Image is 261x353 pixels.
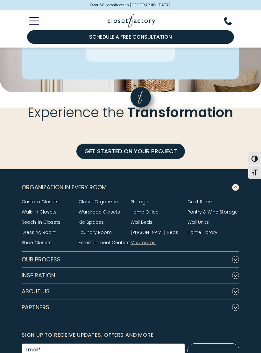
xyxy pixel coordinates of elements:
[25,347,41,352] label: Email
[22,283,239,299] button: Footer Subnav Button - About Us
[187,219,209,225] a: Wall Units
[22,252,60,267] span: Our Process
[224,17,239,25] button: Phone Number
[22,219,60,225] a: Reach-In Closets
[187,229,217,236] a: Home Library
[22,252,239,267] button: Footer Subnav Button - Our Process
[76,144,185,159] a: GET STARTED ON YOUR PROJECT
[248,152,261,165] button: Toggle High Contrast
[22,239,52,246] a: Shoe Closets
[130,199,148,205] a: Garage
[127,102,233,122] span: Transformation
[22,179,107,195] span: Organization in Every Room
[27,30,234,44] a: Schedule a Free Consultation
[22,299,49,315] span: Partners
[187,209,238,215] a: Pantry & Wine Storage
[22,267,239,283] button: Footer Subnav Button - Inspiration
[22,229,56,236] a: Dressing Room
[130,209,159,215] a: Home Office
[22,299,239,315] button: Footer Subnav Button - Partners
[79,239,130,246] a: Entertainment Centers
[22,199,59,205] a: Custom Closets
[22,267,55,283] span: Inspiration
[130,229,178,236] a: [PERSON_NAME] Beds
[79,209,120,215] a: Wardrobe Closets
[22,283,50,299] span: About Us
[28,102,124,122] span: Experience the
[248,165,261,179] button: Toggle Font size
[22,179,239,195] button: Footer Subnav Button - Organization in Every Room
[79,229,112,236] a: Laundry Room
[187,199,214,205] a: Craft Room
[130,239,156,246] a: Mudrooms
[22,209,57,215] a: Walk-In Closets
[79,199,119,205] a: Closet Organizers
[90,2,172,8] span: Over 60 Locations in [GEOGRAPHIC_DATA]!
[108,14,155,28] img: Closet Factory Logo
[22,331,239,340] h6: Sign Up to Receive Updates, Offers and More
[130,219,152,225] a: Wall Beds
[79,219,104,225] a: Kid Spaces
[22,17,39,25] button: Toggle Mobile Menu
